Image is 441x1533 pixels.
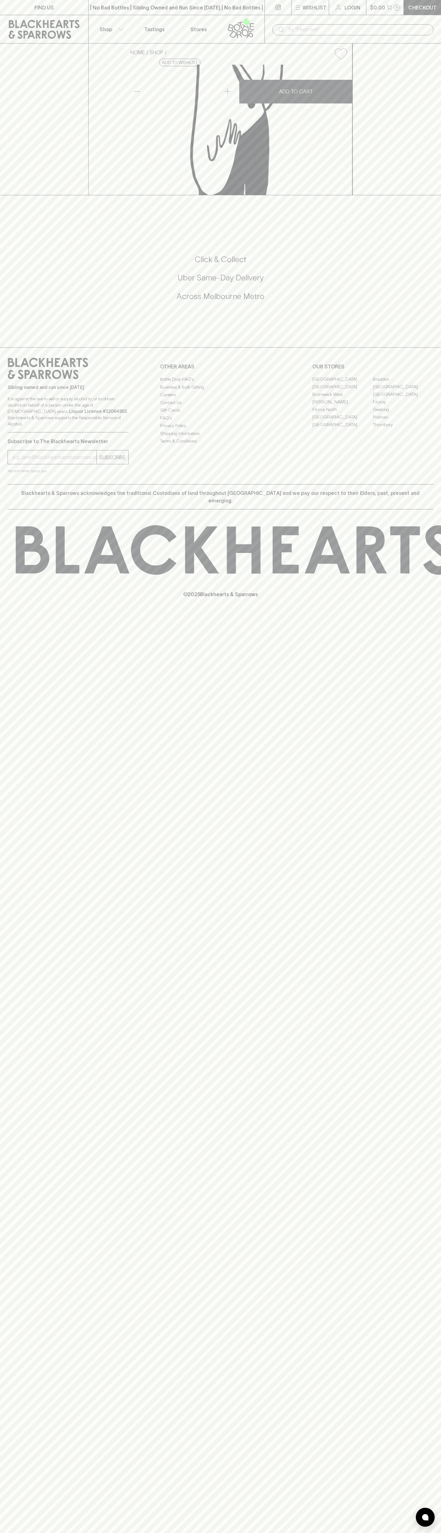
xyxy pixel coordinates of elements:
[279,88,313,95] p: ADD TO CART
[8,291,433,302] h5: Across Melbourne Metro
[144,26,165,33] p: Tastings
[345,4,360,11] p: Login
[8,438,129,445] p: Subscribe to The Blackhearts Newsletter
[150,50,163,55] a: SHOP
[312,421,373,428] a: [GEOGRAPHIC_DATA]
[239,80,352,103] button: ADD TO CART
[312,383,373,391] a: [GEOGRAPHIC_DATA]
[373,421,433,428] a: Thornbury
[396,6,398,9] p: 0
[160,376,281,383] a: Bottle Drop FAQ's
[373,398,433,406] a: Fitzroy
[160,383,281,391] a: Business & Bulk Gifting
[8,229,433,335] div: Call to action block
[160,407,281,414] a: Gift Cards
[160,399,281,406] a: Contact Us
[303,4,327,11] p: Wishlist
[190,26,207,33] p: Stores
[12,489,429,504] p: Blackhearts & Sparrows acknowledges the traditional Custodians of land throughout [GEOGRAPHIC_DAT...
[159,59,200,66] button: Add to wishlist
[312,406,373,413] a: Fitzroy North
[312,398,373,406] a: [PERSON_NAME]
[160,391,281,399] a: Careers
[160,438,281,445] a: Terms & Conditions
[422,1514,428,1520] img: bubble-icon
[373,375,433,383] a: Braddon
[89,15,133,43] button: Shop
[160,422,281,430] a: Privacy Policy
[99,454,126,461] p: SUBSCRIBE
[177,15,221,43] a: Stores
[132,15,177,43] a: Tastings
[287,25,428,35] input: Try "Pinot noir"
[69,409,127,414] strong: Liquor License #32064953
[97,450,128,464] button: SUBSCRIBE
[8,273,433,283] h5: Uber Same-Day Delivery
[373,413,433,421] a: Prahran
[8,468,129,474] p: We will never spam you
[373,406,433,413] a: Geelong
[8,254,433,265] h5: Click & Collect
[8,396,129,427] p: It is against the law to sell or supply alcohol to, or to obtain alcohol on behalf of a person un...
[8,384,129,391] p: Sibling owned and run since [DATE]
[312,391,373,398] a: Brunswick West
[160,430,281,437] a: Shipping Information
[160,363,281,370] p: OTHER AREAS
[332,46,350,62] button: Add to wishlist
[312,375,373,383] a: [GEOGRAPHIC_DATA]
[34,4,54,11] p: FIND US
[13,452,96,462] input: e.g. jane@blackheartsandsparrows.com.au
[408,4,437,11] p: Checkout
[131,50,145,55] a: HOME
[100,26,112,33] p: Shop
[373,391,433,398] a: [GEOGRAPHIC_DATA]
[373,383,433,391] a: [GEOGRAPHIC_DATA]
[312,413,373,421] a: [GEOGRAPHIC_DATA]
[370,4,385,11] p: $0.00
[160,414,281,422] a: FAQ's
[312,363,433,370] p: OUR STORES
[125,65,352,195] img: Japanese Jigger Stainless 15 / 30ml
